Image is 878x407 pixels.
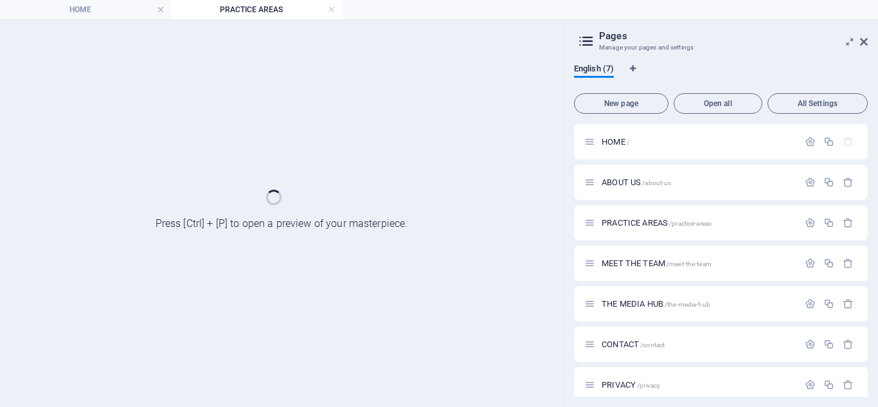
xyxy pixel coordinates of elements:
div: The startpage cannot be deleted [843,136,854,147]
span: English (7) [574,61,614,79]
span: New page [580,100,663,107]
div: Remove [843,258,854,269]
span: Open all [679,100,757,107]
button: All Settings [767,93,868,114]
h3: Manage your pages and settings [599,42,842,53]
div: Language Tabs [574,64,868,88]
div: Settings [805,177,816,188]
span: Click to open page [602,339,665,349]
div: Settings [805,217,816,228]
div: Remove [843,379,854,390]
span: Click to open page [602,380,660,390]
div: PRIVACY/privacy [598,381,798,389]
div: Settings [805,136,816,147]
div: Settings [805,379,816,390]
h2: Pages [599,30,868,42]
div: Duplicate [823,177,834,188]
div: Settings [805,258,816,269]
div: MEET THE TEAM/meet-the-team [598,259,798,267]
span: /contact [640,341,665,348]
div: Duplicate [823,339,834,350]
div: Remove [843,298,854,309]
span: /about-us [642,179,671,186]
div: Remove [843,217,854,228]
span: Click to open page [602,177,671,187]
span: /the-media-hub [665,301,710,308]
button: Open all [674,93,762,114]
div: Settings [805,339,816,350]
button: New page [574,93,668,114]
div: Duplicate [823,379,834,390]
div: Duplicate [823,298,834,309]
span: /practice-areas [669,220,712,227]
div: Remove [843,177,854,188]
span: /privacy [637,382,660,389]
div: CONTACT/contact [598,340,798,348]
div: Duplicate [823,136,834,147]
div: HOME/ [598,138,798,146]
h4: PRACTICE AREAS [171,3,342,17]
span: / [627,139,629,146]
div: Duplicate [823,217,834,228]
span: Click to open page [602,137,629,147]
div: Remove [843,339,854,350]
div: THE MEDIA HUB/the-media-hub [598,300,798,308]
span: Click to open page [602,258,712,268]
span: Click to open page [602,218,712,228]
span: /meet-the-team [667,260,712,267]
span: All Settings [773,100,862,107]
span: Click to open page [602,299,710,309]
div: PRACTICE AREAS/practice-areas [598,219,798,227]
div: Settings [805,298,816,309]
div: Duplicate [823,258,834,269]
div: ABOUT US/about-us [598,178,798,186]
